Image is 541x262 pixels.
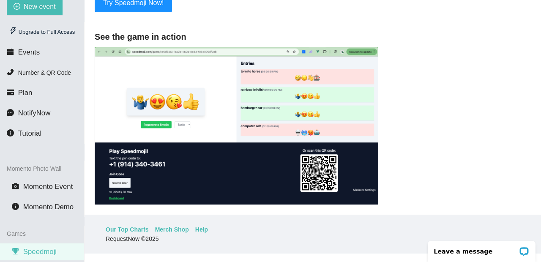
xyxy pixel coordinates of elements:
[106,225,149,234] a: Our Top Charts
[106,234,518,243] div: RequestNow © 2025
[12,183,19,190] span: camera
[12,203,19,210] span: info-circle
[14,3,20,11] span: plus-circle
[18,109,50,117] span: NotifyNow
[23,203,74,211] span: Momento Demo
[18,129,41,137] span: Tutorial
[155,225,189,234] a: Merch Shop
[195,225,208,234] a: Help
[7,109,14,116] span: message
[7,68,14,76] span: phone
[422,235,541,262] iframe: LiveChat chat widget
[9,27,17,35] span: thunderbolt
[7,48,14,55] span: calendar
[12,248,19,255] span: trophy
[7,129,14,136] span: info-circle
[24,1,56,12] span: New event
[23,248,57,256] span: Speedmoji
[18,69,71,76] span: Number & QR Code
[18,89,33,97] span: Plan
[23,183,73,191] span: Momento Event
[95,47,378,205] img: Speedmoji game interface showing emoji entries from players
[95,31,531,43] h4: See the game in action
[7,89,14,96] span: credit-card
[18,48,40,56] span: Events
[7,24,77,41] div: Upgrade to Full Access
